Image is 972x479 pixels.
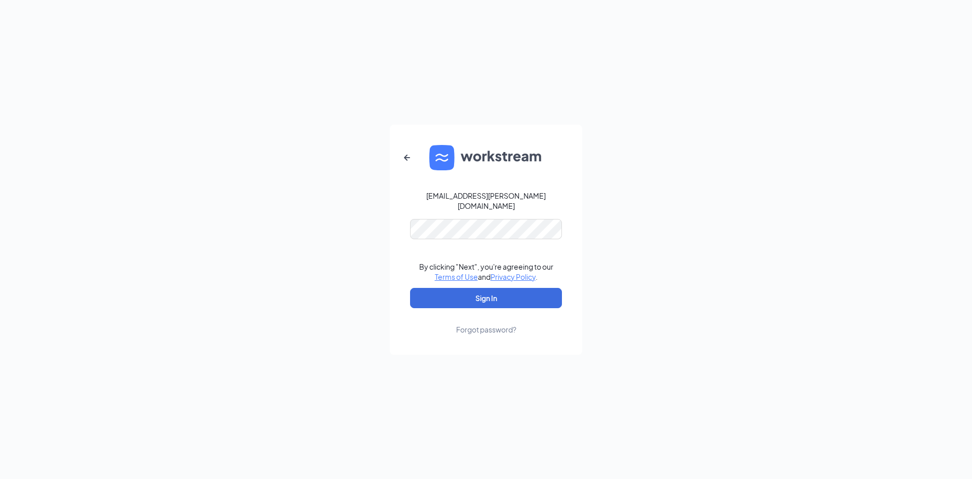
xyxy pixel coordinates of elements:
svg: ArrowLeftNew [401,152,413,164]
div: By clicking "Next", you're agreeing to our and . [419,262,553,282]
a: Forgot password? [456,308,516,335]
a: Privacy Policy [491,272,536,281]
a: Terms of Use [435,272,478,281]
div: [EMAIL_ADDRESS][PERSON_NAME][DOMAIN_NAME] [410,191,562,211]
button: Sign In [410,288,562,308]
div: Forgot password? [456,324,516,335]
button: ArrowLeftNew [395,145,419,170]
img: WS logo and Workstream text [429,145,543,170]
